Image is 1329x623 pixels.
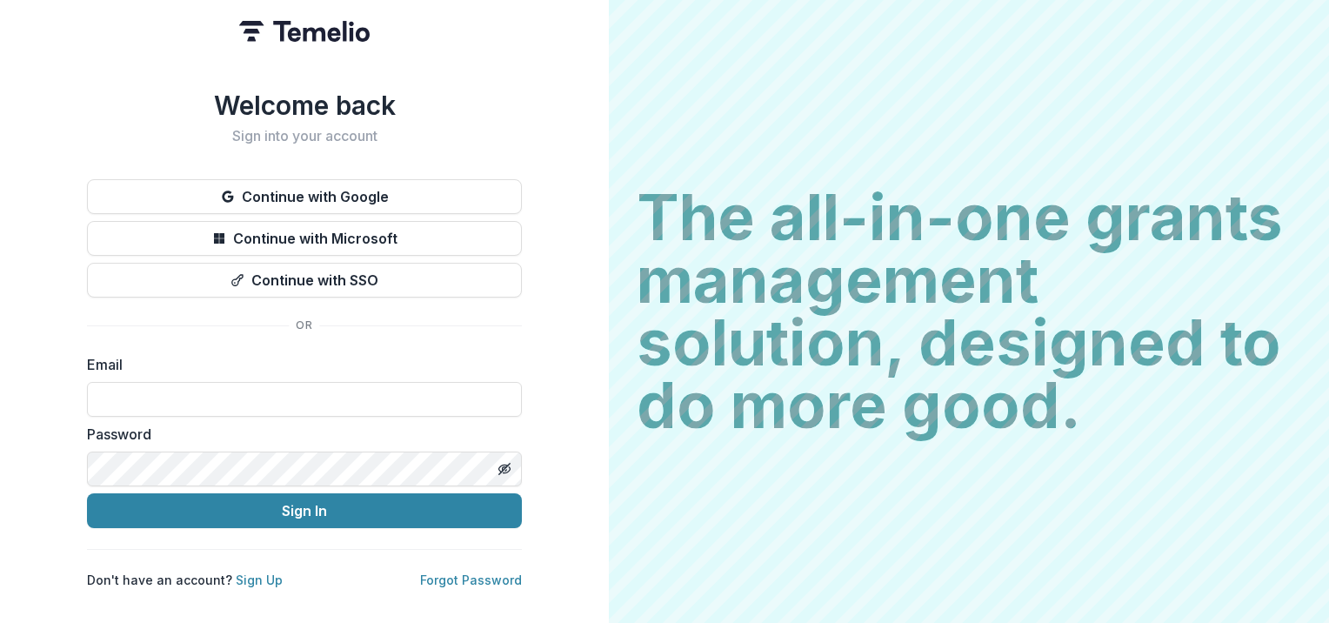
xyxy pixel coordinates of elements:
button: Continue with Microsoft [87,221,522,256]
label: Password [87,424,511,445]
button: Toggle password visibility [491,455,518,483]
h1: Welcome back [87,90,522,121]
button: Continue with Google [87,179,522,214]
h2: Sign into your account [87,128,522,144]
p: Don't have an account? [87,571,283,589]
img: Temelio [239,21,370,42]
button: Sign In [87,493,522,528]
a: Forgot Password [420,573,522,587]
label: Email [87,354,511,375]
a: Sign Up [236,573,283,587]
button: Continue with SSO [87,263,522,298]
